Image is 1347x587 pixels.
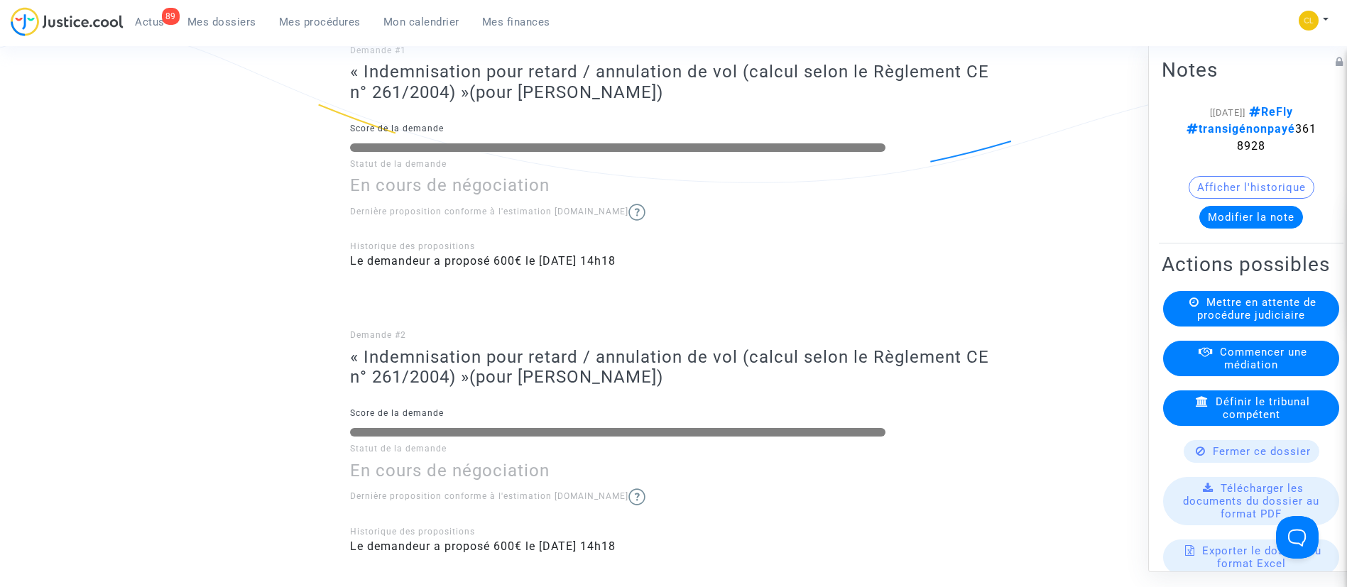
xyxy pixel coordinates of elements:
[1276,516,1319,559] iframe: Help Scout Beacon - Open
[1210,106,1245,117] span: [[DATE]]
[471,11,562,33] a: Mes finances
[469,367,663,387] span: (pour [PERSON_NAME])
[11,7,124,36] img: jc-logo.svg
[469,82,663,102] span: (pour [PERSON_NAME])
[350,240,997,253] div: Historique des propositions
[1197,295,1316,321] span: Mettre en attente de procédure judiciaire
[372,11,471,33] a: Mon calendrier
[350,155,997,173] p: Statut de la demande
[350,491,645,501] span: Dernière proposition conforme à l'estimation [DOMAIN_NAME]
[162,8,180,25] div: 89
[1220,345,1307,371] span: Commencer une médiation
[187,16,256,28] span: Mes dossiers
[268,11,372,33] a: Mes procédures
[279,16,361,28] span: Mes procédures
[1199,205,1303,228] button: Modifier la note
[350,461,997,481] h3: En cours de négociation
[350,405,997,422] p: Score de la demande
[1187,121,1316,152] span: 3618928
[1162,57,1341,82] h2: Notes
[1162,251,1341,276] h2: Actions possibles
[350,327,997,344] p: Demande #2
[350,525,997,538] div: Historique des propositions
[482,16,550,28] span: Mes finances
[350,42,997,60] p: Demande #1
[1213,444,1311,457] span: Fermer ce dossier
[1245,104,1293,118] span: ReFly
[350,175,997,196] h3: En cours de négociation
[350,347,997,388] h3: « Indemnisation pour retard / annulation de vol (calcul selon le Règlement CE n° 261/2004) »
[1216,395,1310,420] span: Définir le tribunal compétent
[124,11,176,33] a: 89Actus
[628,488,645,505] img: help.svg
[628,204,645,221] img: help.svg
[1299,11,1319,31] img: 6fca9af68d76bfc0a5525c74dfee314f
[350,254,616,268] span: Le demandeur a proposé 600€ le [DATE] 14h18
[135,16,165,28] span: Actus
[1183,481,1319,520] span: Télécharger les documents du dossier au format PDF
[350,62,997,103] h3: « Indemnisation pour retard / annulation de vol (calcul selon le Règlement CE n° 261/2004) »
[383,16,459,28] span: Mon calendrier
[176,11,268,33] a: Mes dossiers
[350,539,616,553] span: Le demandeur a proposé 600€ le [DATE] 14h18
[1189,175,1314,198] button: Afficher l'historique
[350,207,645,216] span: Dernière proposition conforme à l'estimation [DOMAIN_NAME]
[350,440,997,458] p: Statut de la demande
[350,120,997,138] p: Score de la demande
[1187,121,1295,135] span: transigénonpayé
[1202,544,1321,569] span: Exporter le dossier au format Excel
